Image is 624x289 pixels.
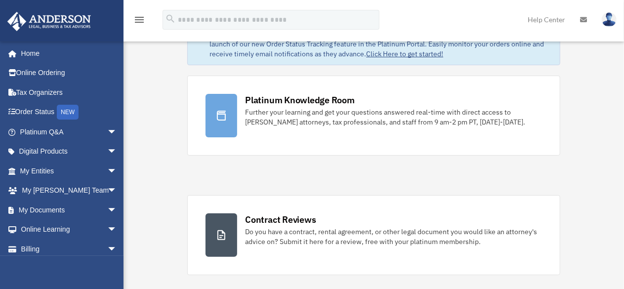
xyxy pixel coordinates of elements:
span: arrow_drop_down [107,142,127,162]
div: NEW [57,105,79,120]
a: Tax Organizers [7,83,132,102]
a: My Entitiesarrow_drop_down [7,161,132,181]
div: Contract Reviews [245,213,316,226]
span: arrow_drop_down [107,122,127,142]
img: User Pic [602,12,617,27]
a: Online Learningarrow_drop_down [7,220,132,240]
div: Do you have a contract, rental agreement, or other legal document you would like an attorney's ad... [245,227,541,247]
a: Order StatusNEW [7,102,132,123]
a: Billingarrow_drop_down [7,239,132,259]
a: Contract Reviews Do you have a contract, rental agreement, or other legal document you would like... [187,195,560,275]
img: Anderson Advisors Platinum Portal [4,12,94,31]
a: Click Here to get started! [366,49,443,58]
span: arrow_drop_down [107,181,127,201]
div: Further your learning and get your questions answered real-time with direct access to [PERSON_NAM... [245,107,541,127]
span: arrow_drop_down [107,161,127,181]
i: menu [133,14,145,26]
a: menu [133,17,145,26]
div: Platinum Knowledge Room [245,94,355,106]
a: Digital Productsarrow_drop_down [7,142,132,162]
span: arrow_drop_down [107,239,127,259]
a: My Documentsarrow_drop_down [7,200,132,220]
span: arrow_drop_down [107,200,127,220]
div: Based on your feedback, we're thrilled to announce the launch of our new Order Status Tracking fe... [209,29,551,59]
a: Home [7,43,127,63]
span: arrow_drop_down [107,220,127,240]
a: My [PERSON_NAME] Teamarrow_drop_down [7,181,132,201]
a: Online Ordering [7,63,132,83]
a: Platinum Q&Aarrow_drop_down [7,122,132,142]
a: Platinum Knowledge Room Further your learning and get your questions answered real-time with dire... [187,76,560,156]
i: search [165,13,176,24]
